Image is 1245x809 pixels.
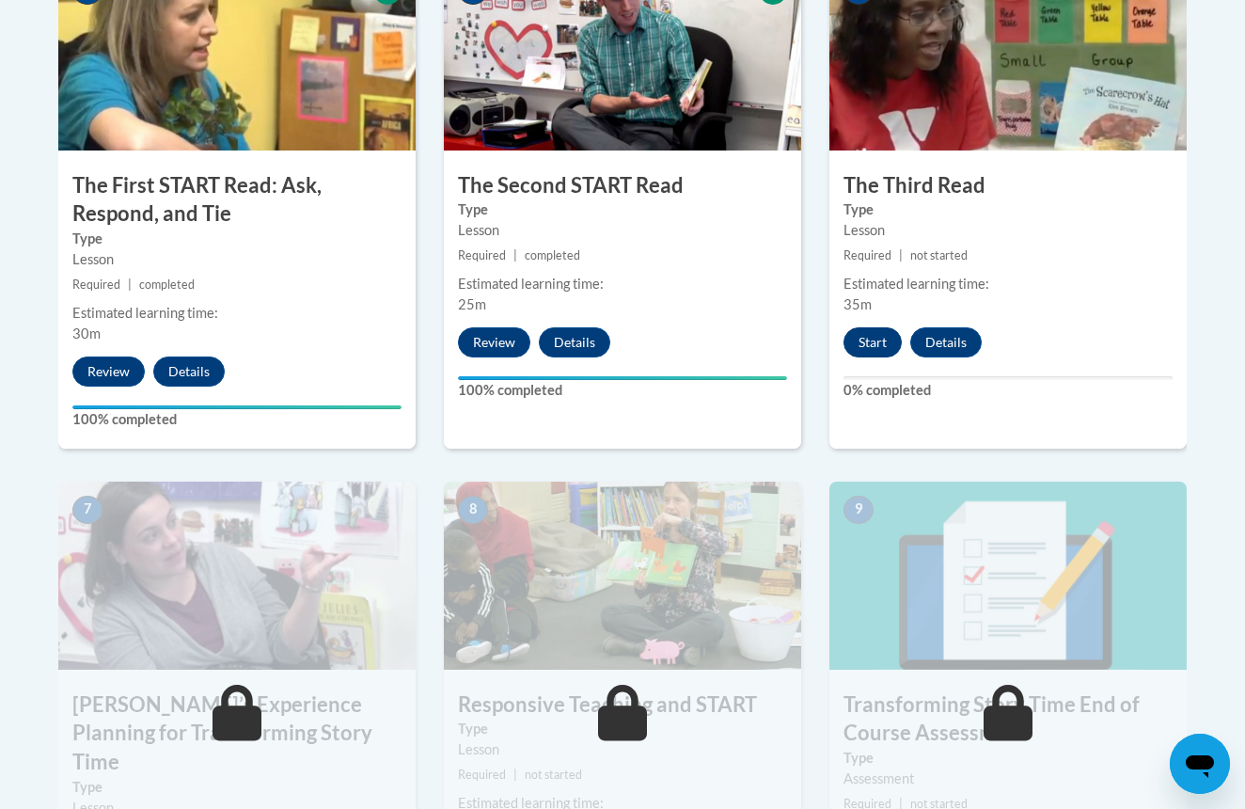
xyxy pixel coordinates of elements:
[72,303,402,324] div: Estimated learning time:
[829,171,1187,200] h3: The Third Read
[58,171,416,230] h3: The First START Read: Ask, Respond, and Tie
[513,248,517,262] span: |
[72,496,102,524] span: 7
[843,769,1173,789] div: Assessment
[829,690,1187,749] h3: Transforming Story Time End of Course Assessment
[128,278,132,292] span: |
[58,690,416,777] h3: [PERSON_NAME]’s Experience Planning for Transforming Story Time
[72,357,145,387] button: Review
[72,405,402,409] div: Your progress
[458,739,787,760] div: Lesson
[58,482,416,670] img: Course Image
[910,327,982,357] button: Details
[513,768,517,782] span: |
[910,248,968,262] span: not started
[458,274,787,294] div: Estimated learning time:
[72,249,402,270] div: Lesson
[153,357,225,387] button: Details
[72,278,120,292] span: Required
[458,496,488,524] span: 8
[458,220,787,241] div: Lesson
[444,171,801,200] h3: The Second START Read
[1170,734,1230,794] iframe: Button to launch messaging window
[899,248,903,262] span: |
[458,768,506,782] span: Required
[843,296,872,312] span: 35m
[139,278,195,292] span: completed
[843,496,874,524] span: 9
[458,296,486,312] span: 25m
[843,380,1173,401] label: 0% completed
[843,220,1173,241] div: Lesson
[843,199,1173,220] label: Type
[72,229,402,249] label: Type
[525,248,580,262] span: completed
[829,482,1187,670] img: Course Image
[843,327,902,357] button: Start
[444,690,801,720] h3: Responsive Teaching and START
[458,380,787,401] label: 100% completed
[458,248,506,262] span: Required
[72,325,101,341] span: 30m
[444,482,801,670] img: Course Image
[843,748,1173,769] label: Type
[539,327,610,357] button: Details
[458,199,787,220] label: Type
[72,777,402,798] label: Type
[458,376,787,380] div: Your progress
[843,274,1173,294] div: Estimated learning time:
[458,719,787,739] label: Type
[525,768,582,782] span: not started
[843,248,891,262] span: Required
[72,409,402,430] label: 100% completed
[458,327,530,357] button: Review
